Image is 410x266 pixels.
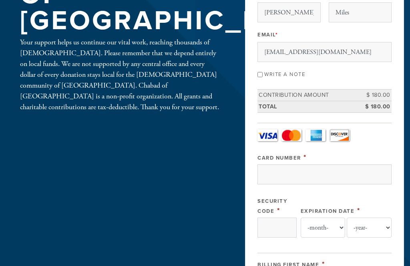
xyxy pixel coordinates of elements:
[257,101,356,112] td: Total
[330,129,350,141] a: Discover
[301,218,346,238] select: Expiration Date month
[257,31,278,38] label: Email
[356,90,392,101] td: $ 180.00
[257,129,277,141] a: Visa
[277,206,280,215] span: This field is required.
[20,37,219,112] div: Your support helps us continue our vital work, reaching thousands of [DEMOGRAPHIC_DATA]. Please r...
[257,155,301,161] label: Card Number
[275,32,278,38] span: This field is required.
[357,206,360,215] span: This field is required.
[301,208,355,214] label: Expiration Date
[264,71,305,78] label: Write a note
[347,218,392,238] select: Expiration Date year
[356,101,392,112] td: $ 180.00
[257,198,287,214] label: Security Code
[281,129,301,141] a: MasterCard
[305,129,326,141] a: Amex
[257,90,356,101] td: Contribution Amount
[303,153,307,162] span: This field is required.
